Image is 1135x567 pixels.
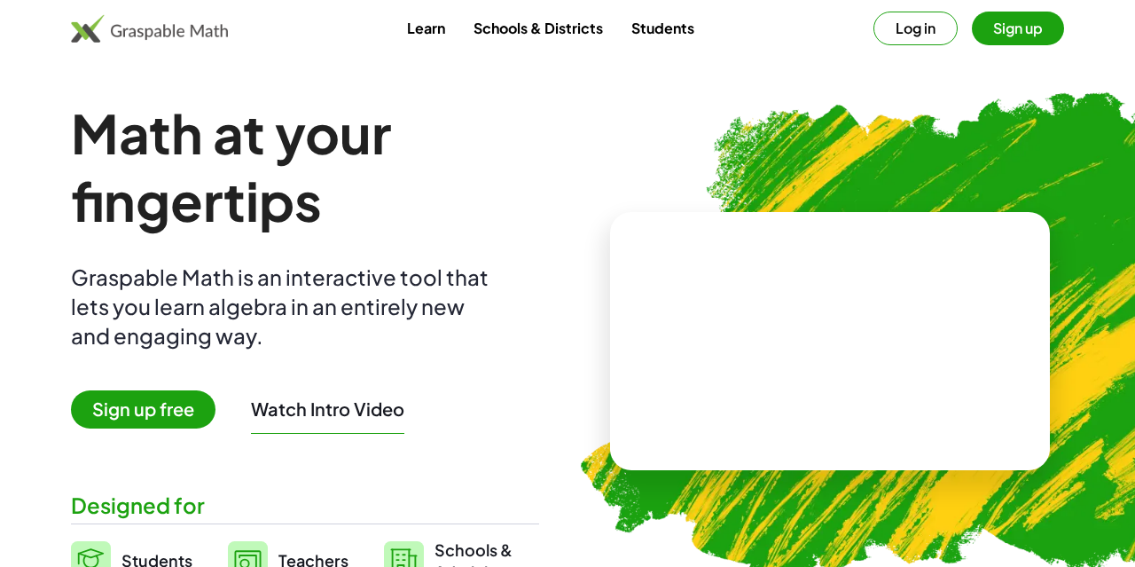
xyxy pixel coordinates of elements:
span: Sign up free [71,390,215,429]
a: Students [617,12,708,44]
div: Graspable Math is an interactive tool that lets you learn algebra in an entirely new and engaging... [71,263,497,350]
button: Sign up [972,12,1064,45]
button: Log in [873,12,958,45]
video: What is this? This is dynamic math notation. Dynamic math notation plays a central role in how Gr... [697,274,963,407]
button: Watch Intro Video [251,398,404,421]
a: Learn [393,12,459,44]
a: Schools & Districts [459,12,617,44]
div: Designed for [71,491,539,520]
h1: Math at your fingertips [71,99,539,234]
